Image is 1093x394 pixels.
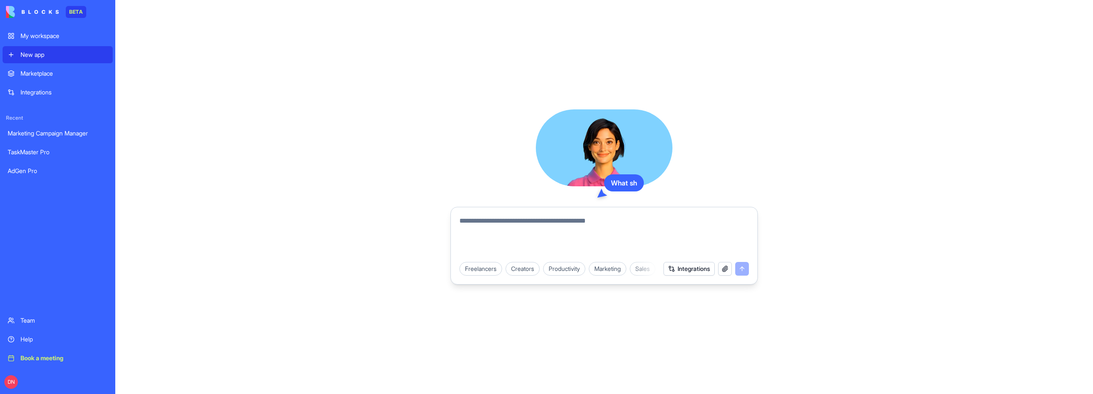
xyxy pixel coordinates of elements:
[3,162,113,179] a: AdGen Pro
[3,125,113,142] a: Marketing Campaign Manager
[66,6,86,18] div: BETA
[630,262,655,276] div: Sales
[6,6,59,18] img: logo
[3,144,113,161] a: TaskMaster Pro
[20,50,108,59] div: New app
[506,262,540,276] div: Creators
[604,174,644,191] div: What sh
[3,115,113,121] span: Recent
[20,335,108,344] div: Help
[3,331,113,348] a: Help
[8,148,108,156] div: TaskMaster Pro
[459,262,502,276] div: Freelancers
[8,129,108,138] div: Marketing Campaign Manager
[6,6,86,18] a: BETA
[20,32,108,40] div: My workspace
[3,84,113,101] a: Integrations
[3,312,113,329] a: Team
[3,27,113,44] a: My workspace
[8,167,108,175] div: AdGen Pro
[20,354,108,362] div: Book a meeting
[3,350,113,367] a: Book a meeting
[20,316,108,325] div: Team
[4,375,18,389] span: DN
[543,262,585,276] div: Productivity
[3,65,113,82] a: Marketplace
[663,262,715,276] button: Integrations
[589,262,626,276] div: Marketing
[3,46,113,63] a: New app
[20,88,108,97] div: Integrations
[20,69,108,78] div: Marketplace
